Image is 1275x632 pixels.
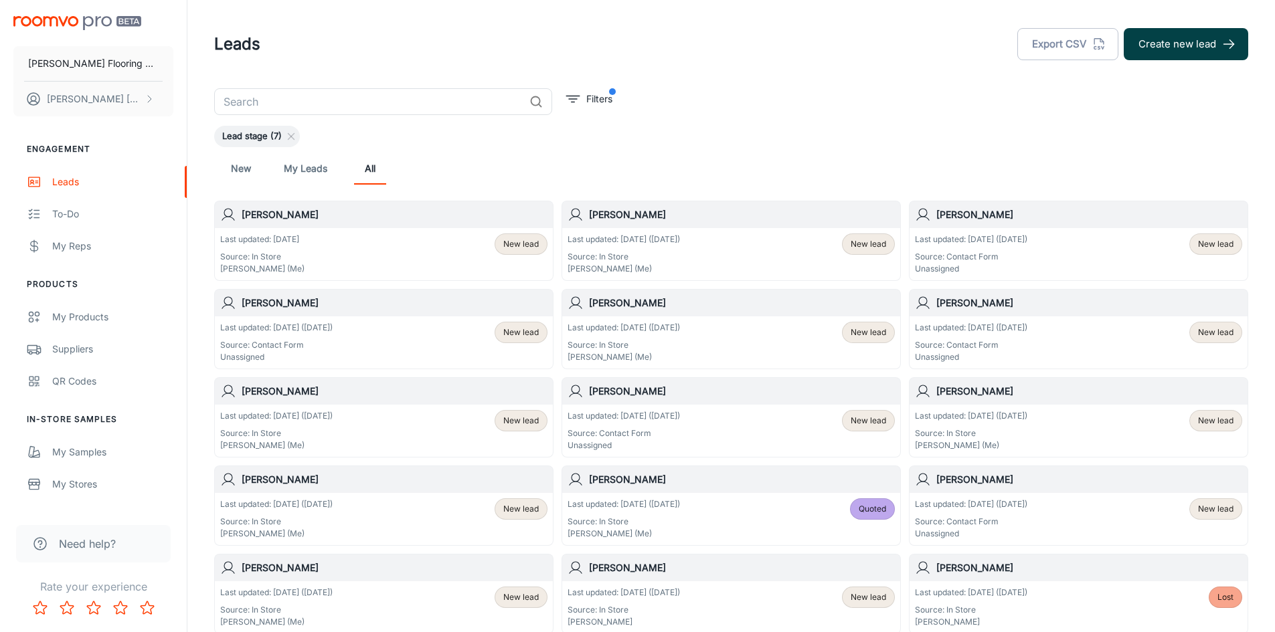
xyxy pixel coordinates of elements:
[52,445,173,459] div: My Samples
[242,296,547,310] h6: [PERSON_NAME]
[586,92,612,106] p: Filters
[915,427,1027,439] p: Source: In Store
[915,263,1027,275] p: Unassigned
[242,472,547,487] h6: [PERSON_NAME]
[52,374,173,389] div: QR Codes
[568,251,680,263] p: Source: In Store
[909,465,1248,546] a: [PERSON_NAME]Last updated: [DATE] ([DATE])Source: Contact FormUnassignedNew lead
[220,322,333,334] p: Last updated: [DATE] ([DATE])
[589,560,895,575] h6: [PERSON_NAME]
[915,587,1027,599] p: Last updated: [DATE] ([DATE])
[27,595,54,621] button: Rate 1 star
[214,201,554,281] a: [PERSON_NAME]Last updated: [DATE]Source: In Store[PERSON_NAME] (Me)New lead
[220,498,333,510] p: Last updated: [DATE] ([DATE])
[909,201,1248,281] a: [PERSON_NAME]Last updated: [DATE] ([DATE])Source: Contact FormUnassignedNew lead
[568,616,680,628] p: [PERSON_NAME]
[225,152,257,185] a: New
[220,410,333,422] p: Last updated: [DATE] ([DATE])
[503,591,539,603] span: New lead
[52,175,173,189] div: Leads
[220,351,333,363] p: Unassigned
[214,88,524,115] input: Search
[568,587,680,599] p: Last updated: [DATE] ([DATE])
[13,16,141,30] img: Roomvo PRO Beta
[851,591,886,603] span: New lead
[936,560,1242,575] h6: [PERSON_NAME]
[52,207,173,221] div: To-do
[54,595,80,621] button: Rate 2 star
[851,415,886,427] span: New lead
[915,604,1027,616] p: Source: In Store
[503,238,539,250] span: New lead
[220,263,305,275] p: [PERSON_NAME] (Me)
[589,207,895,222] h6: [PERSON_NAME]
[503,415,539,427] span: New lead
[915,439,1027,451] p: [PERSON_NAME] (Me)
[11,578,176,595] p: Rate your experience
[851,326,886,338] span: New lead
[220,516,333,528] p: Source: In Store
[220,233,305,245] p: Last updated: [DATE]
[220,616,333,628] p: [PERSON_NAME] (Me)
[284,152,327,185] a: My Leads
[915,322,1027,334] p: Last updated: [DATE] ([DATE])
[562,289,901,369] a: [PERSON_NAME]Last updated: [DATE] ([DATE])Source: In Store[PERSON_NAME] (Me)New lead
[936,296,1242,310] h6: [PERSON_NAME]
[134,595,161,621] button: Rate 5 star
[568,439,680,451] p: Unassigned
[214,130,290,143] span: Lead stage (7)
[936,207,1242,222] h6: [PERSON_NAME]
[915,616,1027,628] p: [PERSON_NAME]
[915,498,1027,510] p: Last updated: [DATE] ([DATE])
[1217,591,1234,603] span: Lost
[851,238,886,250] span: New lead
[1198,238,1234,250] span: New lead
[107,595,134,621] button: Rate 4 star
[915,528,1027,540] p: Unassigned
[242,384,547,399] h6: [PERSON_NAME]
[503,503,539,515] span: New lead
[568,351,680,363] p: [PERSON_NAME] (Me)
[589,472,895,487] h6: [PERSON_NAME]
[915,251,1027,263] p: Source: Contact Form
[354,152,386,185] a: All
[13,46,173,81] button: [PERSON_NAME] Flooring Center
[214,465,554,546] a: [PERSON_NAME]Last updated: [DATE] ([DATE])Source: In Store[PERSON_NAME] (Me)New lead
[52,342,173,356] div: Suppliers
[28,56,159,71] p: [PERSON_NAME] Flooring Center
[242,207,547,222] h6: [PERSON_NAME]
[909,289,1248,369] a: [PERSON_NAME]Last updated: [DATE] ([DATE])Source: Contact FormUnassignedNew lead
[568,498,680,510] p: Last updated: [DATE] ([DATE])
[214,126,300,147] div: Lead stage (7)
[47,92,141,106] p: [PERSON_NAME] [PERSON_NAME]
[589,296,895,310] h6: [PERSON_NAME]
[220,604,333,616] p: Source: In Store
[936,472,1242,487] h6: [PERSON_NAME]
[214,377,554,457] a: [PERSON_NAME]Last updated: [DATE] ([DATE])Source: In Store[PERSON_NAME] (Me)New lead
[220,587,333,599] p: Last updated: [DATE] ([DATE])
[1198,503,1234,515] span: New lead
[568,516,680,528] p: Source: In Store
[1198,415,1234,427] span: New lead
[915,351,1027,363] p: Unassigned
[915,233,1027,245] p: Last updated: [DATE] ([DATE])
[214,32,260,56] h1: Leads
[562,201,901,281] a: [PERSON_NAME]Last updated: [DATE] ([DATE])Source: In Store[PERSON_NAME] (Me)New lead
[936,384,1242,399] h6: [PERSON_NAME]
[1198,326,1234,338] span: New lead
[214,289,554,369] a: [PERSON_NAME]Last updated: [DATE] ([DATE])Source: Contact FormUnassignedNew lead
[568,410,680,422] p: Last updated: [DATE] ([DATE])
[503,326,539,338] span: New lead
[220,251,305,263] p: Source: In Store
[563,88,616,110] button: filter
[859,503,886,515] span: Quoted
[915,516,1027,528] p: Source: Contact Form
[568,528,680,540] p: [PERSON_NAME] (Me)
[568,604,680,616] p: Source: In Store
[568,233,680,245] p: Last updated: [DATE] ([DATE])
[915,339,1027,351] p: Source: Contact Form
[52,477,173,492] div: My Stores
[52,310,173,324] div: My Products
[1124,28,1248,60] button: Create new lead
[13,82,173,116] button: [PERSON_NAME] [PERSON_NAME]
